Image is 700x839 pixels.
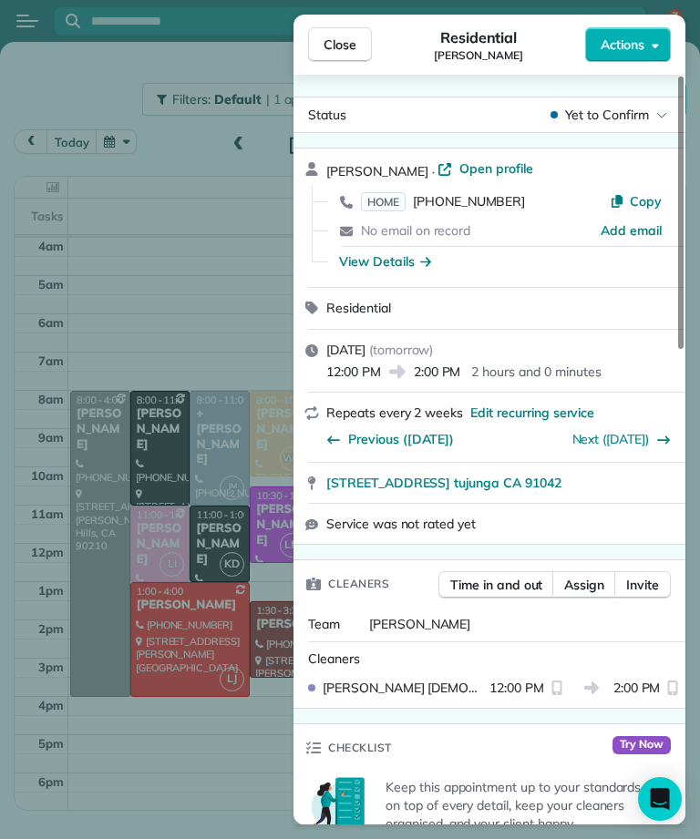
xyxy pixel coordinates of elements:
a: Next ([DATE]) [572,431,650,447]
span: Residential [326,300,391,316]
span: [STREET_ADDRESS] tujunga CA 91042 [326,474,561,492]
span: HOME [361,192,406,211]
button: Copy [610,192,662,210]
span: ( tomorrow ) [369,342,434,358]
span: [PHONE_NUMBER] [413,193,525,210]
div: Open Intercom Messenger [638,777,682,821]
span: Residential [440,26,518,48]
span: 2:00 PM [414,363,461,381]
span: Time in and out [450,576,542,594]
span: Previous ([DATE]) [348,430,454,448]
button: Invite [614,571,671,599]
span: Edit recurring service [470,404,594,422]
span: Close [324,36,356,54]
span: · [428,164,438,179]
span: No email on record [361,222,470,239]
button: View Details [339,252,431,271]
a: Add email [601,221,662,240]
span: Service was not rated yet [326,515,476,533]
span: [PERSON_NAME] [434,48,523,63]
button: Close [308,27,372,62]
span: [PERSON_NAME] [DEMOGRAPHIC_DATA] [323,679,482,697]
span: Assign [564,576,604,594]
a: [STREET_ADDRESS] tujunga CA 91042 [326,474,674,492]
span: Team [308,616,340,632]
button: Previous ([DATE]) [326,430,454,448]
button: Time in and out [438,571,554,599]
button: Next ([DATE]) [572,430,672,448]
span: [DATE] [326,342,365,358]
span: 2:00 PM [613,679,661,697]
span: Try Now [612,736,671,754]
span: 12:00 PM [489,679,544,697]
span: Cleaners [308,650,360,667]
span: [PERSON_NAME] [369,616,471,632]
p: 2 hours and 0 minutes [471,363,601,381]
span: Status [308,107,346,123]
a: Open profile [437,159,533,178]
a: HOME[PHONE_NUMBER] [361,192,525,210]
span: Open profile [459,159,533,178]
span: Invite [626,576,659,594]
span: [PERSON_NAME] [326,163,428,179]
span: Repeats every 2 weeks [326,404,463,421]
span: Cleaners [328,575,389,593]
span: Copy [630,193,662,210]
span: Checklist [328,739,392,757]
span: 12:00 PM [326,363,381,381]
span: Actions [601,36,644,54]
button: Assign [552,571,616,599]
p: Keep this appointment up to your standards. Stay on top of every detail, keep your cleaners organ... [386,778,674,833]
span: Yet to Confirm [565,106,649,124]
